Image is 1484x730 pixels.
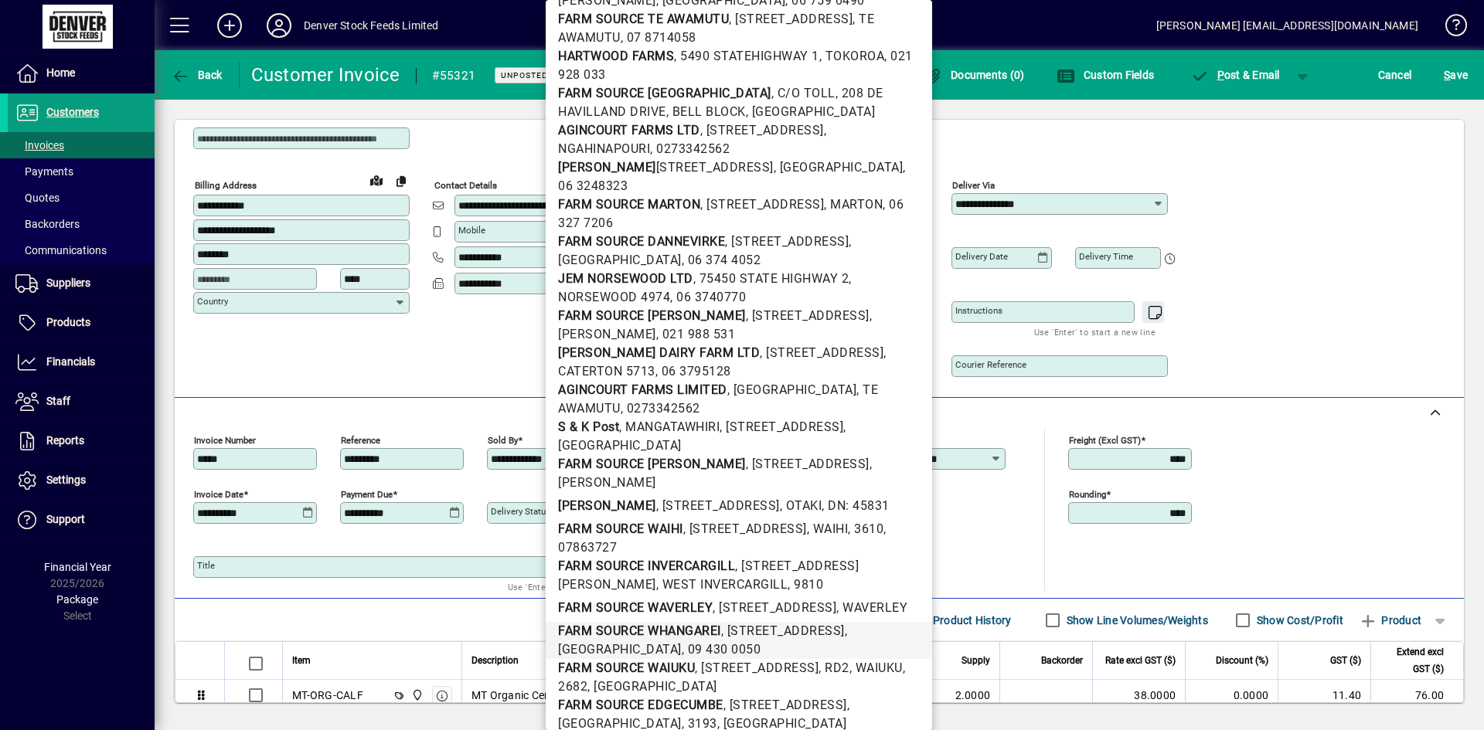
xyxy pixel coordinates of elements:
[621,30,696,45] span: , 07 8714058
[746,308,870,323] span: , [STREET_ADDRESS]
[727,382,857,397] span: , [GEOGRAPHIC_DATA]
[558,160,656,175] b: [PERSON_NAME]
[807,521,884,536] span: , WAIHI, 3610
[693,271,849,286] span: , 75450 STATE HIGHWAY 2
[558,600,713,615] b: FARM SOURCE WAVERLEY
[656,577,824,592] span: , WEST INVERCARGILL, 9810
[723,698,847,712] span: , [STREET_ADDRESS]
[780,498,822,513] span: , OTAKI
[836,600,907,615] span: , WAVERLEY
[682,253,761,267] span: , 06 374 4052
[774,160,904,175] span: , [GEOGRAPHIC_DATA]
[656,498,780,513] span: , [STREET_ADDRESS]
[721,623,845,638] span: , [STREET_ADDRESS]
[558,498,656,513] b: [PERSON_NAME]
[683,521,807,536] span: , [STREET_ADDRESS]
[720,419,843,434] span: , [STREET_ADDRESS]
[587,679,717,694] span: , [GEOGRAPHIC_DATA]
[713,600,836,615] span: , [STREET_ADDRESS]
[682,642,761,657] span: , 09 430 0050
[656,327,736,341] span: , 021 988 531
[695,660,819,675] span: , [STREET_ADDRESS]
[819,49,885,63] span: , TOKOROA
[558,12,729,26] b: FARM SOURCE TE AWAMUTU
[558,308,746,323] b: FARM SOURCE [PERSON_NAME]
[725,234,849,249] span: , [STREET_ADDRESS]
[558,419,619,434] b: S & K Post
[655,364,731,379] span: , 06 3795128
[746,457,870,471] span: , [STREET_ADDRESS]
[849,660,903,675] span: , WAIUKU
[729,12,853,26] span: , [STREET_ADDRESS]
[822,498,890,513] span: , DN: 45831
[558,660,695,675] b: FARM SOURCE WAIUKU
[824,197,883,212] span: , MARTON
[674,49,819,63] span: , 5490 STATEHIGHWAY 1
[666,104,876,119] span: , BELL BLOCK, [GEOGRAPHIC_DATA]
[558,345,760,360] b: [PERSON_NAME] DAIRY FARM LTD
[700,197,824,212] span: , [STREET_ADDRESS]
[558,123,700,138] b: AGINCOURT FARMS LTD
[558,197,700,212] b: FARM SOURCE MARTON
[558,698,723,712] b: FARM SOURCE EDGECUMBE
[819,660,849,675] span: , RD2
[621,401,700,416] span: , 0273342562
[558,86,771,100] b: FARM SOURCE [GEOGRAPHIC_DATA]
[670,290,746,304] span: , 06 3740770
[700,123,824,138] span: , [STREET_ADDRESS]
[760,345,883,360] span: , [STREET_ADDRESS]
[656,160,774,175] span: [STREET_ADDRESS]
[650,141,730,156] span: , 0273342562
[558,559,735,573] b: FARM SOURCE INVERCARGILL
[558,623,721,638] b: FARM SOURCE WHANGAREI
[558,234,725,249] b: FARM SOURCE DANNEVIRKE
[558,457,746,471] b: FARM SOURCE [PERSON_NAME]
[771,86,836,100] span: , C/O TOLL
[558,271,693,286] b: JEM NORSEWOOD LTD
[558,382,727,397] b: AGINCOURT FARMS LIMITED
[558,49,674,63] b: HARTWOOD FARMS
[558,521,683,536] b: FARM SOURCE WAIHI
[619,419,720,434] span: , MANGATAWHIRI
